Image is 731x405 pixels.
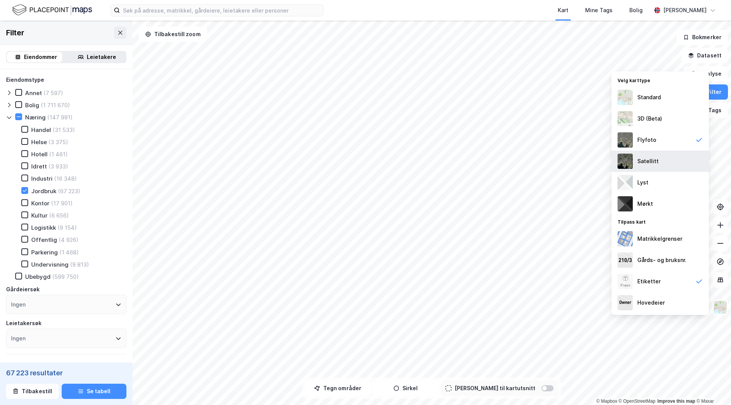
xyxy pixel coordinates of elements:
div: Kart [558,6,568,15]
div: Flyfoto [637,135,656,145]
a: OpenStreetMap [619,399,656,404]
button: Sirkel [373,381,438,396]
button: Se tabell [62,384,126,399]
div: Satellitt [637,157,659,166]
div: Ingen [11,300,26,309]
div: Tilpass kart [611,214,709,228]
a: Improve this map [658,399,695,404]
div: (6 656) [49,212,69,219]
div: Undervisning [31,261,69,268]
button: Tilbakestill zoom [139,27,207,42]
div: Velg karttype [611,73,709,87]
img: cadastreKeys.547ab17ec502f5a4ef2b.jpeg [618,253,633,268]
div: (16 348) [54,175,77,182]
div: Mørkt [637,199,653,208]
div: Offentlig [31,236,57,243]
img: Z [618,274,633,289]
img: logo.f888ab2527a4732fd821a326f86c7f29.svg [12,3,92,17]
div: Ingen [11,334,26,343]
button: Tegn områder [305,381,370,396]
div: [PERSON_NAME] til kartutsnitt [455,384,535,393]
button: Analyse [684,66,728,81]
div: Filter [6,27,24,39]
img: nCdM7BzjoCAAAAAElFTkSuQmCC [618,196,633,211]
div: Jordbruk [31,187,56,195]
div: (1 468) [59,249,79,256]
div: Eiendomstype [6,75,44,84]
div: Hovedeier [637,298,665,307]
input: Søk på adresse, matrikkel, gårdeiere, leietakere eller personer [120,5,323,16]
img: luj3wr1y2y3+OchiMxRmMxRlscgabnMEmZ7DJGWxyBpucwSZnsMkZbHIGm5zBJmewyRlscgabnMEmZ7DJGWxyBpucwSZnsMkZ... [618,175,633,190]
div: Industri [31,175,53,182]
button: Filter [691,84,728,100]
div: Helse [31,138,47,146]
div: Standard [637,93,661,102]
div: Gårdeiersøk [6,285,40,294]
div: Ubebygd [25,273,51,280]
div: Hotell [31,151,48,158]
div: (31 533) [53,126,75,133]
button: Datasett [682,48,728,63]
div: Mine Tags [585,6,613,15]
img: cadastreBorders.cfe08de4b5ddd52a10de.jpeg [618,231,633,246]
iframe: Chat Widget [693,368,731,405]
img: 9k= [618,154,633,169]
div: Bolig [629,6,643,15]
div: Matrikkelgrenser [637,234,682,243]
div: (7 597) [43,89,63,97]
div: Etiketter [637,277,661,286]
a: Mapbox [596,399,617,404]
div: (67 223) [58,187,80,195]
div: Bolig [25,102,39,109]
img: Z [713,300,728,314]
div: Annet [25,89,42,97]
button: Bokmerker [677,30,728,45]
div: Lyst [637,178,648,187]
div: Eiendommer [24,52,57,62]
button: Tags [693,103,728,118]
div: Leietakere [87,52,116,62]
div: Leietakersøk [6,319,41,328]
img: Z [618,132,633,148]
div: Gårds- og bruksnr. [637,256,686,265]
div: (3 933) [48,163,68,170]
div: (9 813) [70,261,89,268]
div: Parkering [31,249,58,256]
div: 3D (Beta) [637,114,662,123]
div: Næring [25,114,46,121]
div: Kontor [31,200,49,207]
div: (17 901) [51,200,73,207]
img: majorOwner.b5e170eddb5c04bfeeff.jpeg [618,295,633,310]
div: [PERSON_NAME] [663,6,707,15]
div: (147 991) [47,114,73,121]
div: Logistikk [31,224,56,231]
div: (9 154) [57,224,77,231]
div: Idrett [31,163,47,170]
div: (4 926) [59,236,78,243]
div: (3 375) [48,138,68,146]
div: Kultur [31,212,48,219]
img: Z [618,90,633,105]
div: (1 711 670) [41,102,70,109]
img: Z [618,111,633,126]
div: 67 223 resultater [6,368,126,378]
div: (599 750) [52,273,79,280]
div: (1 461) [49,151,68,158]
div: Handel [31,126,51,133]
button: Tilbakestill [6,384,59,399]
